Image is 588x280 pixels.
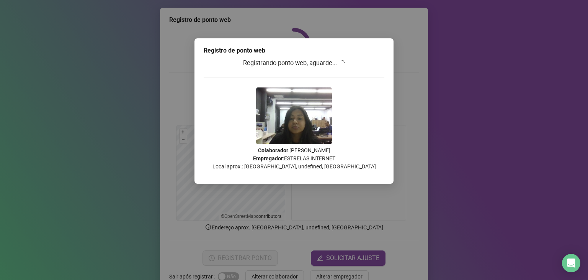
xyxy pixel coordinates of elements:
p: : [PERSON_NAME] : ESTRELAS INTERNET Local aprox.: [GEOGRAPHIC_DATA], undefined, [GEOGRAPHIC_DATA] [204,147,384,171]
div: Open Intercom Messenger [562,254,580,272]
h3: Registrando ponto web, aguarde... [204,58,384,68]
img: 2Q== [256,87,332,144]
span: loading [338,59,345,66]
strong: Colaborador [258,147,288,153]
div: Registro de ponto web [204,46,384,55]
strong: Empregador [253,155,283,161]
